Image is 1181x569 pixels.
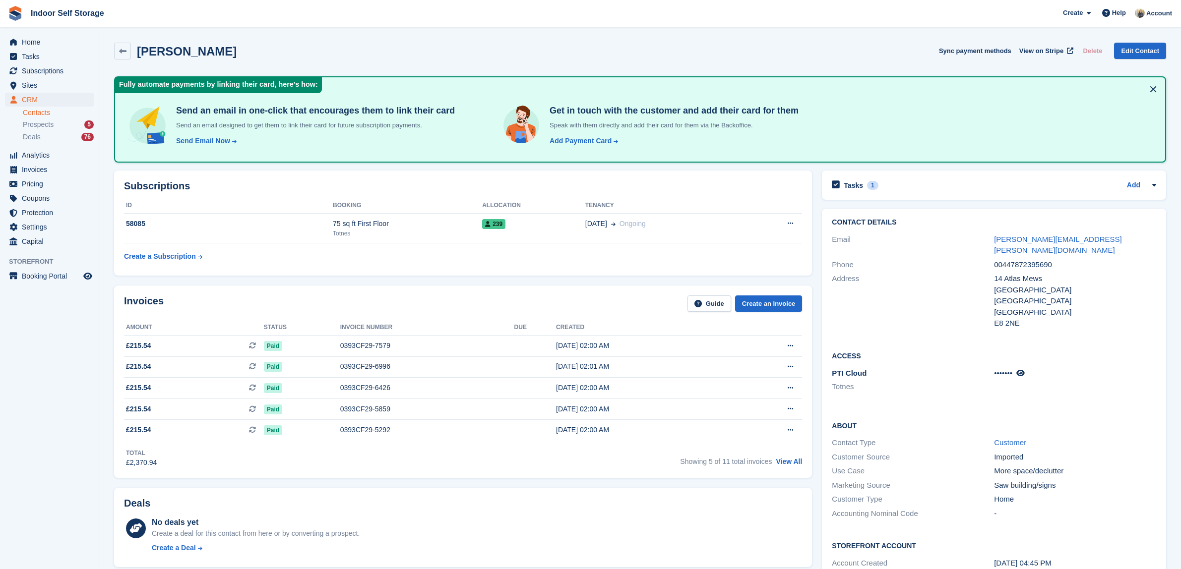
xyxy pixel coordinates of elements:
[84,120,94,129] div: 5
[556,383,733,393] div: [DATE] 02:00 AM
[514,320,556,336] th: Due
[124,498,150,509] h2: Deals
[832,540,1156,550] h2: Storefront Account
[994,318,1156,329] div: E8 2NE
[126,361,151,372] span: £215.54
[22,206,81,220] span: Protection
[556,361,733,372] div: [DATE] 02:01 AM
[340,404,514,414] div: 0393CF29-5859
[832,234,994,256] div: Email
[556,341,733,351] div: [DATE] 02:00 AM
[776,457,802,465] a: View All
[124,219,333,229] div: 58085
[22,269,81,283] span: Booking Portal
[22,50,81,63] span: Tasks
[844,181,863,190] h2: Tasks
[994,558,1156,569] div: [DATE] 04:45 PM
[126,383,151,393] span: £215.54
[126,404,151,414] span: £215.54
[264,383,282,393] span: Paid
[5,269,94,283] a: menu
[994,369,1012,377] span: •••••••
[994,508,1156,519] div: -
[556,404,733,414] div: [DATE] 02:00 AM
[832,259,994,271] div: Phone
[23,132,41,142] span: Deals
[585,198,747,214] th: Tenancy
[832,420,1156,430] h2: About
[333,219,482,229] div: 75 sq ft First Floor
[5,64,94,78] a: menu
[994,452,1156,463] div: Imported
[22,93,81,107] span: CRM
[152,528,360,539] div: Create a deal for this contact from here or by converting a prospect.
[1135,8,1145,18] img: Jo Moon
[5,163,94,176] a: menu
[939,43,1011,59] button: Sync payment methods
[994,438,1026,447] a: Customer
[152,543,360,553] a: Create a Deal
[264,320,340,336] th: Status
[22,64,81,78] span: Subscriptions
[82,270,94,282] a: Preview store
[22,234,81,248] span: Capital
[5,148,94,162] a: menu
[340,361,514,372] div: 0393CF29-6996
[5,234,94,248] a: menu
[137,45,237,58] h2: [PERSON_NAME]
[5,177,94,191] a: menu
[994,259,1156,271] div: 00447872395690
[832,381,994,393] li: Totnes
[23,120,54,129] span: Prospects
[867,181,878,190] div: 1
[585,219,607,229] span: [DATE]
[22,163,81,176] span: Invoices
[124,251,196,262] div: Create a Subscription
[832,558,994,569] div: Account Created
[482,198,585,214] th: Allocation
[264,341,282,351] span: Paid
[340,320,514,336] th: Invoice number
[832,369,867,377] span: PTI Cloud
[27,5,108,21] a: Indoor Self Storage
[1112,8,1126,18] span: Help
[126,457,157,468] div: £2,370.94
[832,219,1156,227] h2: Contact Details
[994,307,1156,318] div: [GEOGRAPHIC_DATA]
[152,516,360,528] div: No deals yet
[994,480,1156,491] div: Saw building/signs
[340,341,514,351] div: 0393CF29-7579
[124,247,202,266] a: Create a Subscription
[264,425,282,435] span: Paid
[264,404,282,414] span: Paid
[556,320,733,336] th: Created
[176,136,230,146] div: Send Email Now
[1146,8,1172,18] span: Account
[687,295,731,312] a: Guide
[832,480,994,491] div: Marketing Source
[1127,180,1140,191] a: Add
[340,425,514,435] div: 0393CF29-5292
[994,284,1156,296] div: [GEOGRAPHIC_DATA]
[546,120,799,130] p: Speak with them directly and add their card for them via the Backoffice.
[5,93,94,107] a: menu
[1015,43,1075,59] a: View on Stripe
[832,437,994,449] div: Contact Type
[680,457,772,465] span: Showing 5 of 11 total invoices
[994,235,1122,255] a: [PERSON_NAME][EMAIL_ADDRESS][PERSON_NAME][DOMAIN_NAME]
[22,177,81,191] span: Pricing
[550,136,612,146] div: Add Payment Card
[22,220,81,234] span: Settings
[556,425,733,435] div: [DATE] 02:00 AM
[126,341,151,351] span: £215.54
[832,508,994,519] div: Accounting Nominal Code
[333,198,482,214] th: Booking
[124,180,802,192] h2: Subscriptions
[832,465,994,477] div: Use Case
[482,219,505,229] span: 239
[172,105,455,116] h4: Send an email in one-click that encourages them to link their card
[5,206,94,220] a: menu
[124,320,264,336] th: Amount
[81,133,94,141] div: 76
[1063,8,1083,18] span: Create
